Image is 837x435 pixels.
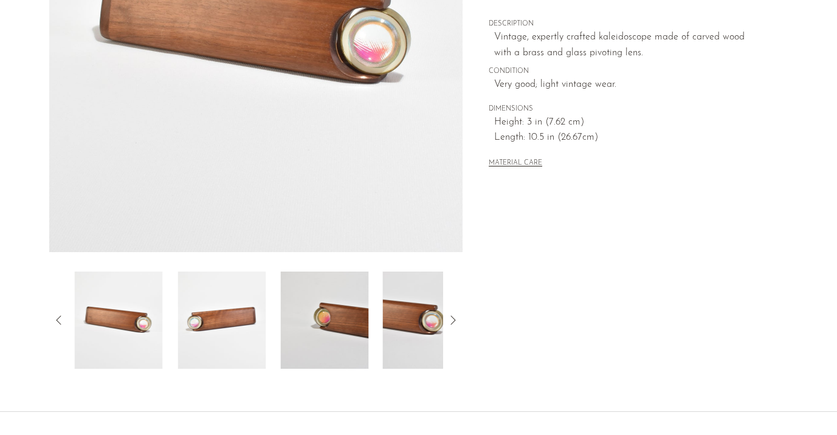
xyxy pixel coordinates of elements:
[489,104,762,115] span: DIMENSIONS
[75,272,163,369] img: Handcrafted Wooden Kaleidoscope
[489,159,542,168] button: MATERIAL CARE
[489,19,762,30] span: DESCRIPTION
[494,77,762,93] span: Very good; light vintage wear.
[494,30,762,61] p: Vintage, expertly crafted kaleidoscope made of carved wood with a brass and glass pivoting lens.
[494,130,762,146] span: Length: 10.5 in (26.67cm)
[489,66,762,77] span: CONDITION
[177,272,266,369] img: Handcrafted Wooden Kaleidoscope
[280,272,368,369] img: Handcrafted Wooden Kaleidoscope
[494,115,762,131] span: Height: 3 in (7.62 cm)
[383,272,471,369] img: Handcrafted Wooden Kaleidoscope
